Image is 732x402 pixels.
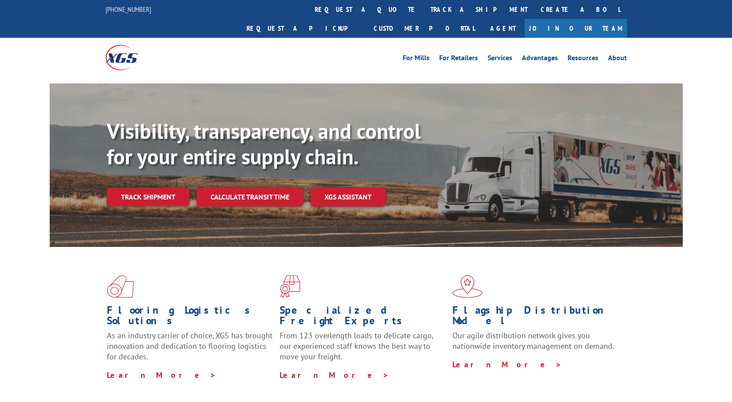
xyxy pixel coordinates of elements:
[310,188,386,206] a: XGS ASSISTANT
[452,359,562,369] a: Learn More >
[568,54,598,64] a: Resources
[524,19,627,38] a: Join Our Team
[107,117,421,170] b: Visibility, transparency, and control for your entire supply chain.
[107,188,189,206] a: Track shipment
[481,19,524,38] a: Agent
[107,370,216,380] a: Learn More >
[106,5,151,14] a: [PHONE_NUMBER]
[240,19,367,38] a: Request a pickup
[522,54,558,64] a: Advantages
[452,330,614,351] span: Our agile distribution network gives you nationwide inventory management on demand.
[403,54,430,64] a: For Mills
[107,275,134,298] img: xgs-icon-total-supply-chain-intelligence-red
[367,19,481,38] a: Customer Portal
[608,54,627,64] a: About
[439,54,478,64] a: For Retailers
[452,305,619,330] h1: Flagship Distribution Model
[280,275,300,298] img: xgs-icon-focused-on-flooring-red
[280,305,446,330] h1: Specialized Freight Experts
[488,54,512,64] a: Services
[197,188,303,206] a: Calculate transit time
[107,330,273,362] span: As an industry carrier of choice, XGS has brought innovation and dedication to flooring logistics...
[107,305,273,330] h1: Flooring Logistics Solutions
[452,275,483,298] img: xgs-icon-flagship-distribution-model-red
[280,370,389,380] a: Learn More >
[280,330,446,369] p: From 123 overlength loads to delicate cargo, our experienced staff knows the best way to move you...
